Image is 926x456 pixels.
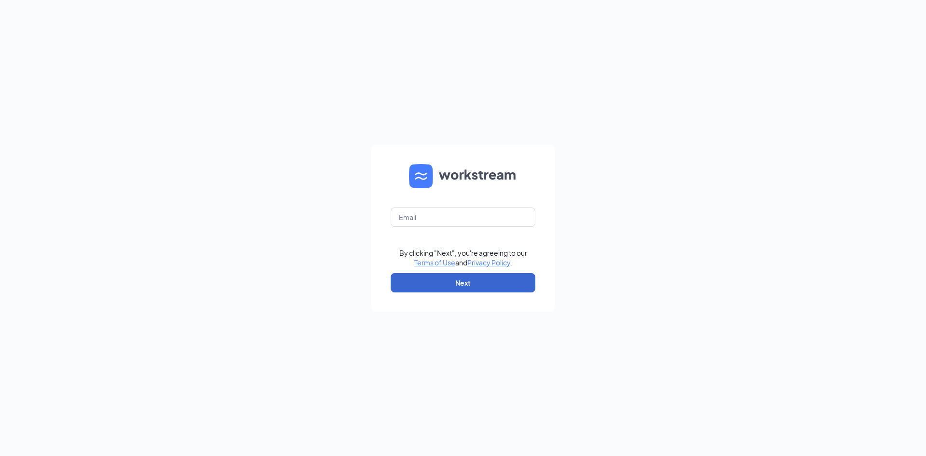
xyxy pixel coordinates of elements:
img: WS logo and Workstream text [409,164,517,188]
input: Email [391,207,535,227]
a: Terms of Use [414,258,455,267]
div: By clicking "Next", you're agreeing to our and . [399,248,527,267]
a: Privacy Policy [467,258,510,267]
button: Next [391,273,535,292]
